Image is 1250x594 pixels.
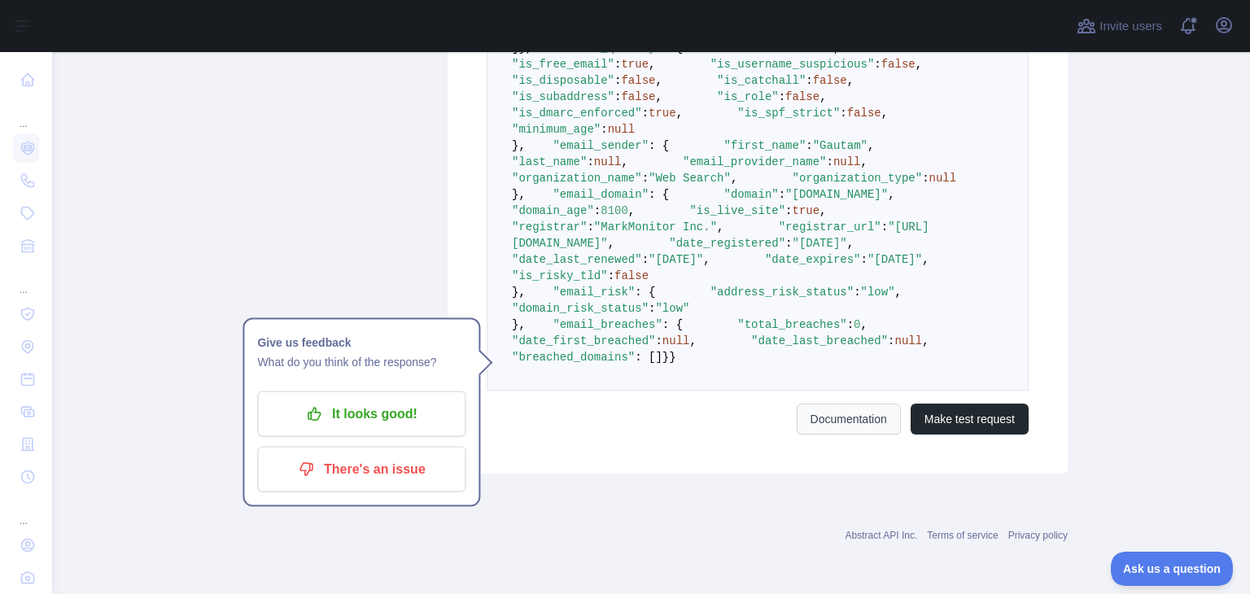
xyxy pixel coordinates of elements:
[854,286,860,299] span: :
[717,90,779,103] span: "is_role"
[927,530,998,541] a: Terms of service
[635,286,655,299] span: : {
[257,333,465,352] h1: Give us feedback
[847,74,854,87] span: ,
[642,253,649,266] span: :
[553,286,635,299] span: "email_risk"
[649,58,655,71] span: ,
[257,391,465,437] button: It looks good!
[512,41,518,55] span: ]
[662,351,669,364] span: }
[785,204,792,217] span: :
[553,318,662,331] span: "email_breaches"
[929,172,957,185] span: null
[793,172,923,185] span: "organization_type"
[512,204,594,217] span: "domain_age"
[512,172,642,185] span: "organization_name"
[737,107,840,120] span: "is_spf_strict"
[512,318,526,331] span: },
[662,318,683,331] span: : {
[655,90,662,103] span: ,
[717,221,723,234] span: ,
[601,204,628,217] span: 8100
[1111,552,1234,586] iframe: Toggle Customer Support
[683,155,826,168] span: "email_provider_name"
[512,221,587,234] span: "registrar"
[655,74,662,87] span: ,
[512,269,608,282] span: "is_risky_tld"
[806,74,812,87] span: :
[553,139,649,152] span: "email_sender"
[922,334,929,347] span: ,
[512,155,587,168] span: "last_name"
[779,188,785,201] span: :
[785,237,792,250] span: :
[689,334,696,347] span: ,
[710,286,854,299] span: "address_risk_status"
[723,139,806,152] span: "first_name"
[512,302,649,315] span: "domain_risk_status"
[608,269,614,282] span: :
[847,237,854,250] span: ,
[614,90,621,103] span: :
[560,41,662,55] span: "email_quality"
[861,253,868,266] span: :
[813,74,847,87] span: false
[717,74,806,87] span: "is_catchall"
[614,58,621,71] span: :
[608,237,614,250] span: ,
[642,107,649,120] span: :
[854,318,860,331] span: 0
[512,90,614,103] span: "is_subaddress"
[662,334,690,347] span: null
[594,204,601,217] span: :
[737,41,785,55] span: "score"
[642,172,649,185] span: :
[587,221,593,234] span: :
[512,188,526,201] span: },
[779,90,785,103] span: :
[594,155,622,168] span: null
[512,58,614,71] span: "is_free_email"
[614,74,621,87] span: :
[1073,13,1165,39] button: Invite users
[635,351,662,364] span: : []
[846,530,918,541] a: Abstract API Inc.
[649,172,731,185] span: "Web Search"
[881,58,916,71] span: false
[827,155,833,168] span: :
[628,204,635,217] span: ,
[785,90,819,103] span: false
[512,334,655,347] span: "date_first_breached"
[512,74,614,87] span: "is_disposable"
[614,269,649,282] span: false
[737,318,846,331] span: "total_breaches"
[257,447,465,492] button: There's an issue
[649,253,703,266] span: "[DATE]"
[916,58,922,71] span: ,
[819,90,826,103] span: ,
[689,204,785,217] span: "is_live_site"
[793,204,820,217] span: true
[553,188,649,201] span: "email_domain"
[608,123,636,136] span: null
[723,188,778,201] span: "domain"
[868,139,874,152] span: ,
[655,302,689,315] span: "low"
[669,237,785,250] span: "date_registered"
[751,334,888,347] span: "date_last_breached"
[621,155,627,168] span: ,
[779,221,881,234] span: "registrar_url"
[621,74,655,87] span: false
[922,253,929,266] span: ,
[594,221,717,234] span: "MarkMonitor Inc."
[518,41,532,55] span: },
[669,351,675,364] span: }
[888,188,894,201] span: ,
[710,58,875,71] span: "is_username_suspicious"
[861,286,895,299] span: "low"
[785,188,888,201] span: "[DOMAIN_NAME]"
[793,41,833,55] span: "0.95"
[621,90,655,103] span: false
[1099,17,1162,36] span: Invite users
